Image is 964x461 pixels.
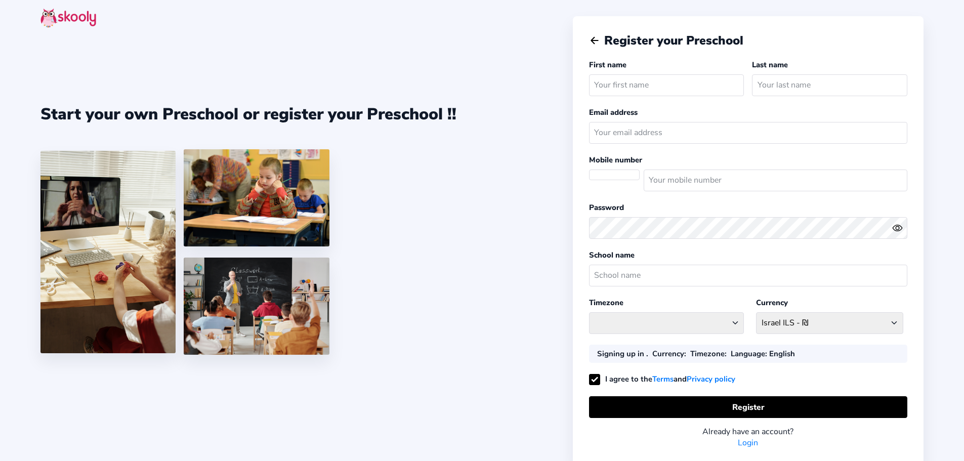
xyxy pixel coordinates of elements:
button: arrow back outline [589,35,600,46]
label: Currency [756,298,788,308]
label: First name [589,60,626,70]
label: I agree to the and [589,374,735,384]
div: Start your own Preschool or register your Preschool !! [40,103,456,125]
button: eye outlineeye off outline [892,223,907,233]
div: : [652,349,686,359]
div: : English [731,349,795,359]
div: : [690,349,727,359]
a: Login [738,437,758,448]
img: skooly-logo.png [40,8,96,28]
span: Register your Preschool [604,32,743,49]
img: 5.png [184,258,329,355]
input: Your email address [589,122,907,144]
div: Signing up in . [597,349,648,359]
input: School name [589,265,907,286]
a: Privacy policy [687,373,735,386]
div: Already have an account? [589,426,907,437]
button: Register [589,396,907,418]
label: Last name [752,60,788,70]
img: 4.png [184,149,329,246]
b: Language [731,349,765,359]
b: Timezone [690,349,725,359]
input: Your last name [752,74,907,96]
ion-icon: eye outline [892,223,903,233]
input: Your mobile number [644,170,907,191]
label: School name [589,250,635,260]
input: Your first name [589,74,744,96]
a: Terms [652,373,674,386]
img: 1.jpg [40,151,176,353]
label: Mobile number [589,155,642,165]
label: Email address [589,107,638,117]
label: Timezone [589,298,623,308]
b: Currency [652,349,684,359]
label: Password [589,202,624,213]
